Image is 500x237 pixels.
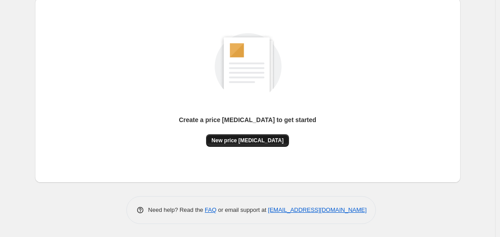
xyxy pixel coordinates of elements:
[179,115,316,124] p: Create a price [MEDICAL_DATA] to get started
[268,206,366,213] a: [EMAIL_ADDRESS][DOMAIN_NAME]
[216,206,268,213] span: or email support at
[205,206,216,213] a: FAQ
[206,134,289,147] button: New price [MEDICAL_DATA]
[148,206,205,213] span: Need help? Read the
[211,137,284,144] span: New price [MEDICAL_DATA]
